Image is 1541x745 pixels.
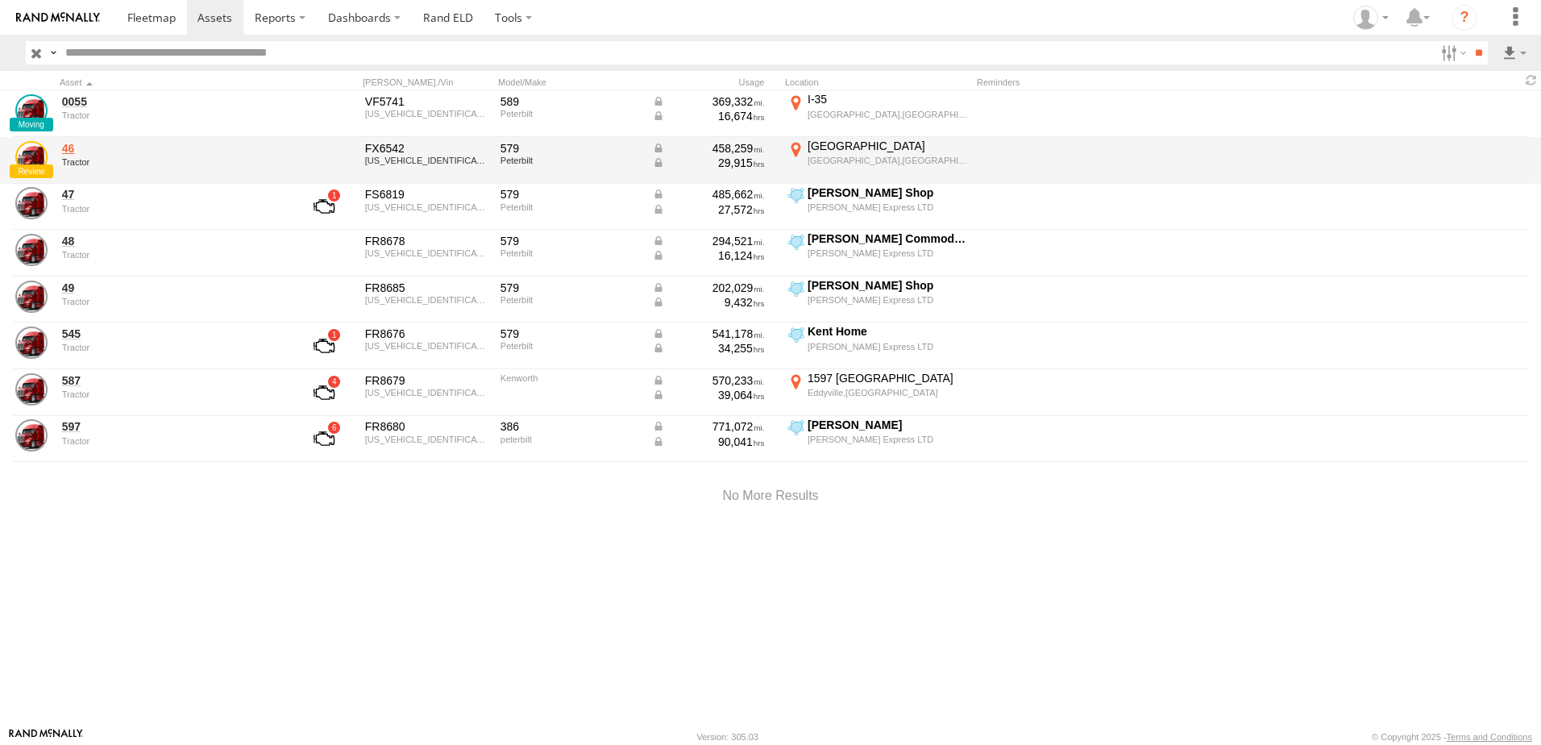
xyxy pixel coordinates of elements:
div: Data from Vehicle CANbus [652,435,765,449]
div: [PERSON_NAME] [808,418,968,432]
div: Data from Vehicle CANbus [652,187,765,202]
div: [PERSON_NAME] Express LTD [808,434,968,445]
div: undefined [62,343,283,352]
div: Data from Vehicle CANbus [652,388,765,402]
label: Click to View Current Location [785,231,970,275]
a: View Asset Details [15,327,48,359]
div: 1XPBD49X6PD860006 [365,248,489,258]
div: Peterbilt [501,156,641,165]
div: 579 [501,234,641,248]
div: [PERSON_NAME]./Vin [363,77,492,88]
a: 46 [62,141,283,156]
div: FR8680 [365,419,489,434]
div: Click to Sort [60,77,285,88]
a: View Asset Details [15,187,48,219]
a: View Asset Details [15,94,48,127]
div: [PERSON_NAME] Shop [808,185,968,200]
div: Data from Vehicle CANbus [652,109,765,123]
label: Click to View Current Location [785,185,970,229]
div: 386 [501,419,641,434]
a: View Asset Details [15,373,48,406]
label: Search Query [47,41,60,65]
div: Data from Vehicle CANbus [652,281,765,295]
div: Data from Vehicle CANbus [652,141,765,156]
label: Click to View Current Location [785,92,970,135]
span: Refresh [1522,73,1541,88]
a: 587 [62,373,283,388]
a: View Asset with Fault/s [294,419,354,458]
div: Tim Zylstra [1348,6,1394,30]
div: undefined [62,157,283,167]
div: 1XDAD49X36J139868 [365,388,489,397]
div: 1XPBDP9X0LD665692 [365,109,489,119]
label: Click to View Current Location [785,418,970,461]
div: Data from Vehicle CANbus [652,234,765,248]
div: Peterbilt [501,295,641,305]
div: 579 [501,327,641,341]
div: FR8676 [365,327,489,341]
div: undefined [62,389,283,399]
a: View Asset Details [15,419,48,452]
div: FS6819 [365,187,489,202]
div: VF5741 [365,94,489,109]
a: 597 [62,419,283,434]
div: undefined [62,110,283,120]
div: FR8678 [365,234,489,248]
div: [GEOGRAPHIC_DATA] [808,139,968,153]
div: I-35 [808,92,968,106]
div: Data from Vehicle CANbus [652,202,765,217]
div: Data from Vehicle CANbus [652,295,765,310]
div: FR8679 [365,373,489,388]
div: Usage [650,77,779,88]
div: 589 [501,94,641,109]
img: rand-logo.svg [16,12,100,23]
div: Reminders [977,77,1235,88]
a: View Asset with Fault/s [294,373,354,412]
a: View Asset Details [15,141,48,173]
div: Data from Vehicle CANbus [652,373,765,388]
label: Export results as... [1501,41,1528,65]
div: Data from Vehicle CANbus [652,341,765,356]
div: Data from Vehicle CANbus [652,156,765,170]
div: Kenworth [501,373,641,383]
div: Version: 305.03 [697,732,758,742]
div: 1XPBD49X8LD664773 [365,341,489,351]
div: [PERSON_NAME] Express LTD [808,202,968,213]
a: Terms and Conditions [1447,732,1532,742]
div: [PERSON_NAME] Express LTD [808,248,968,259]
div: [PERSON_NAME] Express LTD [808,341,968,352]
div: peterbilt [501,435,641,444]
div: 579 [501,187,641,202]
div: Data from Vehicle CANbus [652,327,765,341]
div: Peterbilt [501,202,641,212]
div: FX6542 [365,141,489,156]
div: undefined [62,436,283,446]
div: 1XPHD49X1CD144649 [365,435,489,444]
div: Data from Vehicle CANbus [652,419,765,434]
div: undefined [62,297,283,306]
div: Peterbilt [501,248,641,258]
div: © Copyright 2025 - [1372,732,1532,742]
div: 1XPBDP9X0LD665787 [365,202,489,212]
i: ? [1452,5,1477,31]
div: Eddyville,[GEOGRAPHIC_DATA] [808,387,968,398]
label: Click to View Current Location [785,371,970,414]
div: Model/Make [498,77,643,88]
div: Peterbilt [501,341,641,351]
label: Click to View Current Location [785,139,970,182]
div: 579 [501,281,641,295]
a: 48 [62,234,283,248]
div: Kent Home [808,324,968,339]
div: FR8685 [365,281,489,295]
div: 1597 [GEOGRAPHIC_DATA] [808,371,968,385]
a: View Asset with Fault/s [294,187,354,226]
div: 579 [501,141,641,156]
div: [PERSON_NAME] Express LTD [808,294,968,306]
a: 49 [62,281,283,295]
a: 47 [62,187,283,202]
div: Peterbilt [501,109,641,119]
a: Visit our Website [9,729,83,745]
div: Location [785,77,970,88]
div: undefined [62,204,283,214]
div: 1XPBD49X0RD687005 [365,295,489,305]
